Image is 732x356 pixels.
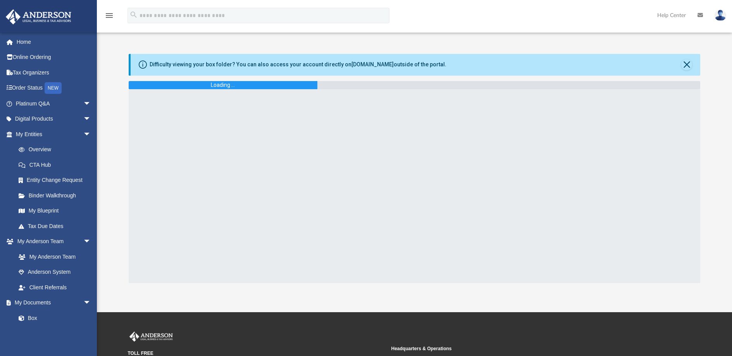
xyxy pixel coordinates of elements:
[11,203,99,219] a: My Blueprint
[83,234,99,250] span: arrow_drop_down
[5,126,103,142] a: My Entitiesarrow_drop_down
[129,10,138,19] i: search
[11,264,99,280] a: Anderson System
[11,310,95,326] a: Box
[5,111,103,127] a: Digital Productsarrow_drop_down
[11,280,99,295] a: Client Referrals
[11,142,103,157] a: Overview
[5,234,99,249] a: My Anderson Teamarrow_drop_down
[391,345,649,352] small: Headquarters & Operations
[105,15,114,20] a: menu
[11,157,103,173] a: CTA Hub
[715,10,726,21] img: User Pic
[351,61,394,67] a: [DOMAIN_NAME]
[11,249,95,264] a: My Anderson Team
[5,295,99,311] a: My Documentsarrow_drop_down
[11,188,103,203] a: Binder Walkthrough
[5,96,103,111] a: Platinum Q&Aarrow_drop_down
[5,34,103,50] a: Home
[128,332,174,342] img: Anderson Advisors Platinum Portal
[83,96,99,112] span: arrow_drop_down
[681,59,692,70] button: Close
[5,65,103,80] a: Tax Organizers
[83,126,99,142] span: arrow_drop_down
[83,111,99,127] span: arrow_drop_down
[11,173,103,188] a: Entity Change Request
[11,326,99,341] a: Meeting Minutes
[5,50,103,65] a: Online Ordering
[211,81,235,89] div: Loading ...
[11,218,103,234] a: Tax Due Dates
[105,11,114,20] i: menu
[3,9,74,24] img: Anderson Advisors Platinum Portal
[83,295,99,311] span: arrow_drop_down
[5,80,103,96] a: Order StatusNEW
[150,60,446,69] div: Difficulty viewing your box folder? You can also access your account directly on outside of the p...
[45,82,62,94] div: NEW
